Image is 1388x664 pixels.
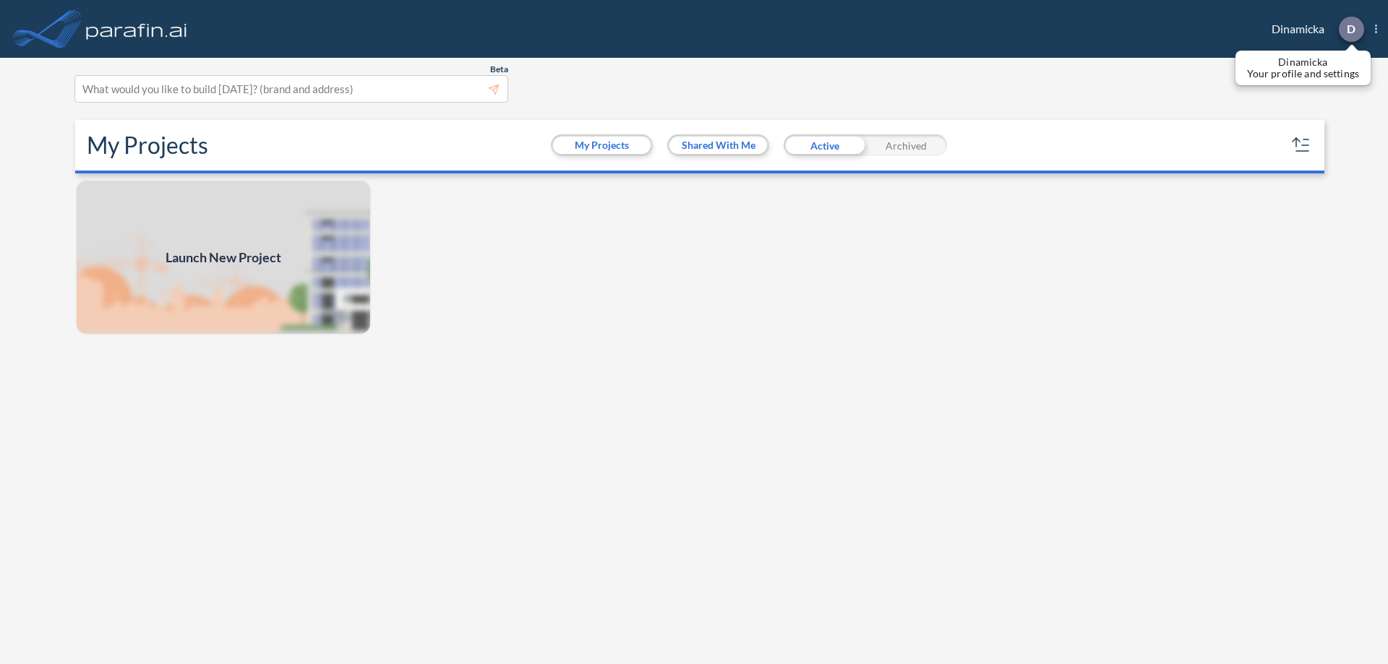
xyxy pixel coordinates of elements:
[553,137,651,154] button: My Projects
[1250,17,1377,42] div: Dinamicka
[784,134,865,156] div: Active
[1347,22,1355,35] p: D
[75,179,372,335] img: add
[75,179,372,335] a: Launch New Project
[1247,56,1359,68] p: Dinamicka
[87,131,208,159] h2: My Projects
[83,14,190,43] img: logo
[669,137,767,154] button: Shared With Me
[490,64,508,75] span: Beta
[1247,68,1359,79] p: Your profile and settings
[166,248,281,267] span: Launch New Project
[865,134,947,156] div: Archived
[1290,134,1313,157] button: sort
